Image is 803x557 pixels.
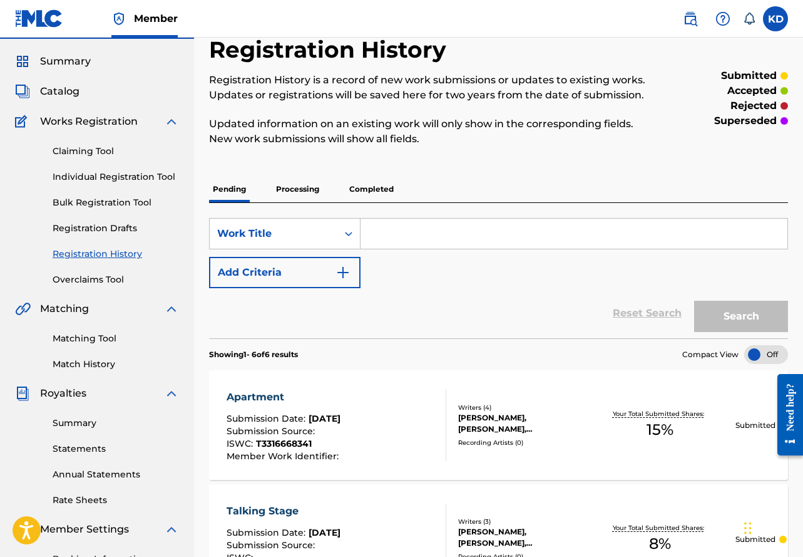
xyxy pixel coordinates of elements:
iframe: Resource Center [768,365,803,466]
p: rejected [730,98,777,113]
span: Member [134,11,178,26]
p: Updated information on an existing work will only show in the corresponding fields. New work subm... [209,117,655,147]
img: Works Registration [15,114,31,129]
p: Pending [209,176,250,202]
div: Writers ( 3 ) [458,517,584,526]
a: Registration History [53,247,179,261]
span: Works Registration [40,114,138,129]
img: search [683,11,698,26]
span: Submission Source : [227,425,318,437]
span: [DATE] [309,527,340,538]
a: Registration Drafts [53,222,179,235]
span: Catalog [40,84,79,99]
p: Your Total Submitted Shares: [613,409,707,419]
span: Summary [40,54,91,69]
p: Completed [345,176,397,202]
img: Summary [15,54,30,69]
iframe: Chat Widget [740,497,803,557]
img: Matching [15,301,31,316]
img: expand [164,301,179,316]
img: expand [164,386,179,401]
form: Search Form [209,218,788,338]
button: Add Criteria [209,257,361,288]
p: Submitted [735,420,775,431]
a: Rate Sheets [53,494,179,507]
span: Member Work Identifier : [227,450,342,462]
img: Catalog [15,84,30,99]
a: Matching Tool [53,332,179,345]
a: Claiming Tool [53,145,179,158]
span: T3316668341 [256,438,312,449]
a: CatalogCatalog [15,84,79,99]
a: SummarySummary [15,54,91,69]
p: superseded [714,113,777,128]
a: Annual Statements [53,468,179,481]
span: Submission Date : [227,527,309,538]
img: Royalties [15,386,30,401]
img: help [715,11,730,26]
div: Drag [744,509,752,547]
div: Talking Stage [227,504,342,519]
div: Apartment [227,390,342,405]
span: Member Settings [40,522,129,537]
a: Match History [53,358,179,371]
div: Help [710,6,735,31]
p: Processing [272,176,323,202]
span: [DATE] [309,413,340,424]
div: Recording Artists ( 0 ) [458,438,584,447]
p: submitted [721,68,777,83]
div: Writers ( 4 ) [458,403,584,412]
a: Overclaims Tool [53,273,179,286]
div: Work Title [217,226,330,241]
div: Notifications [743,13,755,25]
p: Showing 1 - 6 of 6 results [209,349,298,360]
span: Royalties [40,386,86,401]
p: accepted [727,83,777,98]
a: Summary [53,417,179,430]
div: [PERSON_NAME], [PERSON_NAME], [PERSON_NAME] [458,526,584,549]
img: Top Rightsholder [111,11,126,26]
img: 9d2ae6d4665cec9f34b9.svg [335,265,350,280]
a: ApartmentSubmission Date:[DATE]Submission Source:ISWC:T3316668341Member Work Identifier:Writers (... [209,370,788,480]
div: User Menu [763,6,788,31]
span: Submission Date : [227,413,309,424]
p: Registration History is a record of new work submissions or updates to existing works. Updates or... [209,73,655,103]
a: Statements [53,442,179,455]
span: ISWC : [227,438,256,449]
p: Your Total Submitted Shares: [613,523,707,533]
span: Compact View [682,349,739,360]
img: MLC Logo [15,9,63,28]
span: 15 % [647,419,673,441]
p: Submitted [735,534,775,545]
a: Bulk Registration Tool [53,196,179,209]
img: expand [164,522,179,537]
img: expand [164,114,179,129]
div: [PERSON_NAME], [PERSON_NAME], [PERSON_NAME], [PERSON_NAME] [PERSON_NAME] [458,412,584,435]
span: Matching [40,301,89,316]
a: Individual Registration Tool [53,170,179,184]
h2: Registration History [209,36,453,64]
span: 8 % [649,533,671,555]
span: Submission Source : [227,539,318,551]
a: Public Search [678,6,703,31]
